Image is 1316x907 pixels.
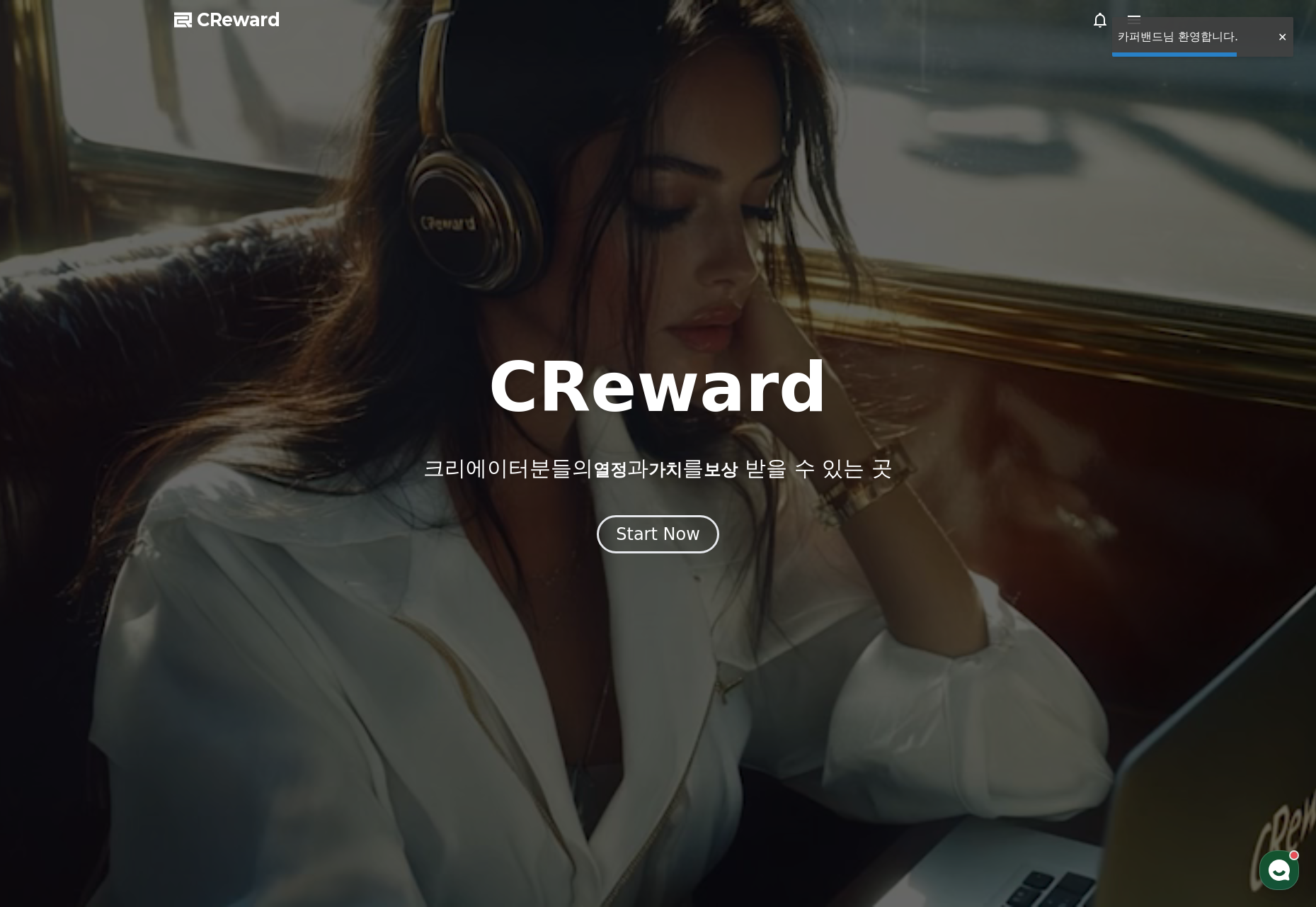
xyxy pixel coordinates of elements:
span: 보상 [704,460,738,480]
button: Start Now [597,515,719,553]
a: CReward [174,9,280,31]
h1: CReward [488,354,828,422]
span: 열정 [593,460,627,480]
a: Start Now [597,529,719,543]
span: CReward [197,9,280,31]
p: 크리에이터분들의 과 를 받을 수 있는 곳 [423,456,892,481]
span: 가치 [648,460,682,480]
div: Start Now [616,523,700,546]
